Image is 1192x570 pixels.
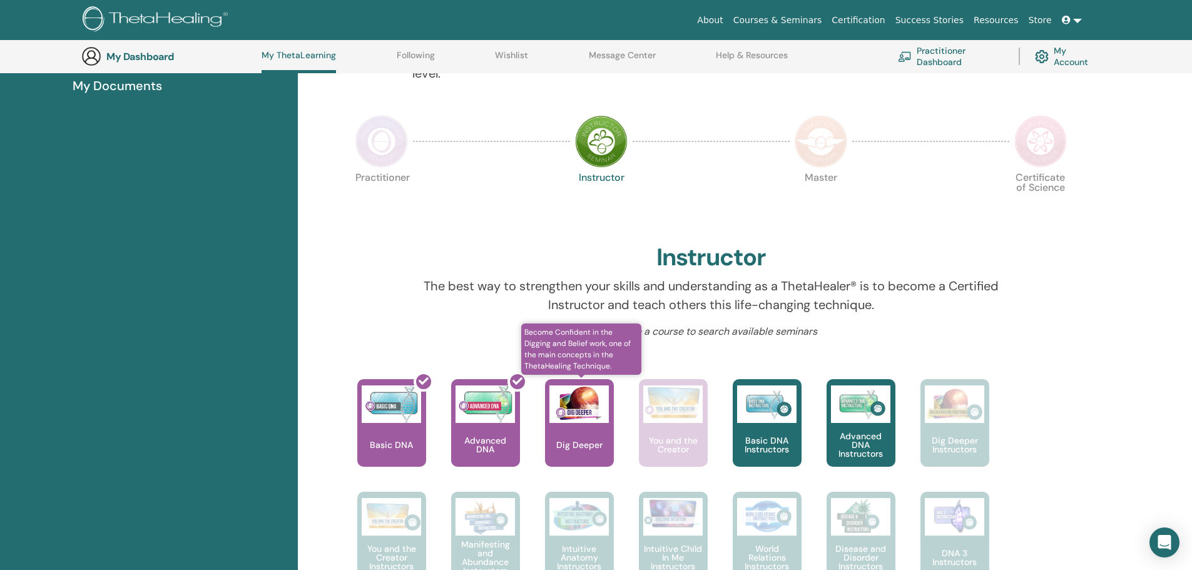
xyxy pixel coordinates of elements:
[83,6,232,34] img: logo.png
[643,385,703,420] img: You and the Creator
[890,9,969,32] a: Success Stories
[831,385,890,423] img: Advanced DNA Instructors
[412,324,1010,339] p: Click on a course to search available seminars
[639,436,708,454] p: You and the Creator
[106,51,232,63] h3: My Dashboard
[551,440,608,449] p: Dig Deeper
[397,50,435,70] a: Following
[639,379,708,492] a: You and the Creator You and the Creator
[521,323,642,375] span: Become Confident in the Digging and Belief work, one of the main concepts in the ThetaHealing Tec...
[81,46,101,66] img: generic-user-icon.jpg
[920,549,989,566] p: DNA 3 Instructors
[355,115,408,168] img: Practitioner
[898,43,1004,70] a: Practitioner Dashboard
[1035,47,1049,66] img: cog.svg
[589,50,656,70] a: Message Center
[451,379,520,492] a: Advanced DNA Advanced DNA
[925,498,984,536] img: DNA 3 Instructors
[1024,9,1057,32] a: Store
[1149,527,1179,557] div: Open Intercom Messenger
[737,385,797,423] img: Basic DNA Instructors
[357,379,426,492] a: Basic DNA Basic DNA
[545,379,614,492] a: Become Confident in the Digging and Belief work, one of the main concepts in the ThetaHealing Tec...
[73,76,162,95] span: My Documents
[795,173,847,225] p: Master
[925,385,984,423] img: Dig Deeper Instructors
[716,50,788,70] a: Help & Resources
[412,277,1010,314] p: The best way to strengthen your skills and understanding as a ThetaHealer® is to become a Certifi...
[728,9,827,32] a: Courses & Seminars
[827,379,895,492] a: Advanced DNA Instructors Advanced DNA Instructors
[575,115,628,168] img: Instructor
[831,498,890,536] img: Disease and Disorder Instructors
[795,115,847,168] img: Master
[920,379,989,492] a: Dig Deeper Instructors Dig Deeper Instructors
[733,436,802,454] p: Basic DNA Instructors
[549,498,609,536] img: Intuitive Anatomy Instructors
[827,432,895,458] p: Advanced DNA Instructors
[451,436,520,454] p: Advanced DNA
[920,436,989,454] p: Dig Deeper Instructors
[362,385,421,423] img: Basic DNA
[549,385,609,423] img: Dig Deeper
[456,498,515,536] img: Manifesting and Abundance Instructors
[355,173,408,225] p: Practitioner
[1014,173,1067,225] p: Certificate of Science
[456,385,515,423] img: Advanced DNA
[262,50,336,73] a: My ThetaLearning
[969,9,1024,32] a: Resources
[1014,115,1067,168] img: Certificate of Science
[737,498,797,536] img: World Relations Instructors
[692,9,728,32] a: About
[898,51,912,61] img: chalkboard-teacher.svg
[733,379,802,492] a: Basic DNA Instructors Basic DNA Instructors
[575,173,628,225] p: Instructor
[1035,43,1098,70] a: My Account
[656,243,766,272] h2: Instructor
[643,498,703,529] img: Intuitive Child In Me Instructors
[362,498,421,536] img: You and the Creator Instructors
[495,50,528,70] a: Wishlist
[827,9,890,32] a: Certification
